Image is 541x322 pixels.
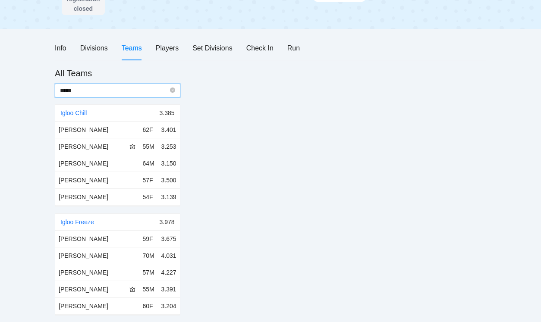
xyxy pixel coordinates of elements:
[139,138,157,155] td: 55M
[161,269,176,276] span: 4.227
[192,43,232,53] div: Set Divisions
[156,43,179,53] div: Players
[161,143,176,150] span: 3.253
[161,177,176,184] span: 3.500
[59,142,129,151] div: [PERSON_NAME]
[139,172,157,188] td: 57F
[139,155,157,172] td: 64M
[139,231,157,247] td: 59F
[161,303,176,309] span: 3.204
[161,160,176,167] span: 3.150
[59,234,135,244] div: [PERSON_NAME]
[59,301,135,311] div: [PERSON_NAME]
[139,188,157,205] td: 54F
[60,109,87,116] a: Igloo Chill
[160,214,175,230] div: 3.978
[59,284,129,294] div: [PERSON_NAME]
[59,268,135,277] div: [PERSON_NAME]
[161,252,176,259] span: 4.031
[161,194,176,200] span: 3.139
[59,159,135,168] div: [PERSON_NAME]
[59,192,135,202] div: [PERSON_NAME]
[287,43,300,53] div: Run
[59,125,135,134] div: [PERSON_NAME]
[170,87,175,95] span: close-circle
[161,235,176,242] span: 3.675
[59,251,135,260] div: [PERSON_NAME]
[139,297,157,314] td: 60F
[160,105,175,121] div: 3.385
[161,126,176,133] span: 3.401
[139,264,157,281] td: 57M
[139,122,157,138] td: 62F
[139,247,157,264] td: 70M
[129,144,135,150] span: crown
[60,219,94,225] a: Igloo Freeze
[55,43,66,53] div: Info
[170,88,175,93] span: close-circle
[80,43,108,53] div: Divisions
[161,286,176,293] span: 3.391
[139,281,157,297] td: 55M
[122,43,142,53] div: Teams
[59,175,135,185] div: [PERSON_NAME]
[129,286,135,292] span: crown
[246,43,274,53] div: Check In
[55,67,92,79] h2: All Teams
